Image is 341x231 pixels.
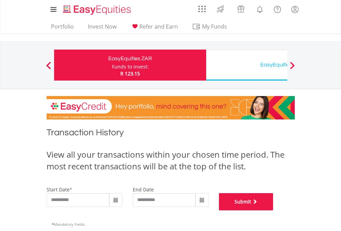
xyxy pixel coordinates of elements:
[215,3,226,14] img: thrive-v2.svg
[285,65,299,72] button: Next
[251,2,269,15] a: Notifications
[219,193,273,210] button: Submit
[48,23,77,34] a: Portfolio
[286,2,304,17] a: My Profile
[235,3,247,14] img: vouchers-v2.svg
[120,70,140,77] span: R 123.15
[112,63,149,70] div: Funds to invest:
[133,186,154,193] label: end date
[58,54,202,63] div: EasyEquities ZAR
[52,222,85,227] span: Mandatory Fields
[139,23,178,30] span: Refer and Earn
[192,22,237,31] span: My Funds
[42,65,56,72] button: Previous
[85,23,119,34] a: Invest Now
[60,2,134,15] a: Home page
[269,2,286,15] a: FAQ's and Support
[47,126,295,142] h1: Transaction History
[62,4,134,15] img: EasyEquities_Logo.png
[194,2,210,13] a: AppsGrid
[128,23,181,34] a: Refer and Earn
[47,149,295,172] div: View all your transactions within your chosen time period. The most recent transactions will be a...
[198,5,206,13] img: grid-menu-icon.svg
[231,2,251,14] a: Vouchers
[47,186,70,193] label: start date
[47,96,295,119] img: EasyCredit Promotion Banner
